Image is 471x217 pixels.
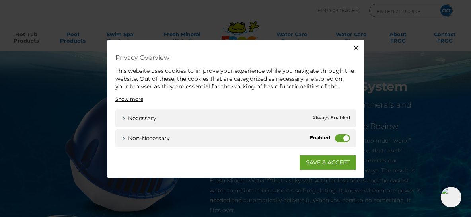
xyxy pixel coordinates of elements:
a: Non-necessary [121,134,170,142]
div: This website uses cookies to improve your experience while you navigate through the website. Out ... [115,67,356,91]
a: SAVE & ACCEPT [300,155,356,169]
h4: Privacy Overview [115,52,356,63]
span: Always Enabled [312,114,350,122]
a: Show more [115,95,143,102]
a: Necessary [121,114,156,122]
img: openIcon [441,187,461,207]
